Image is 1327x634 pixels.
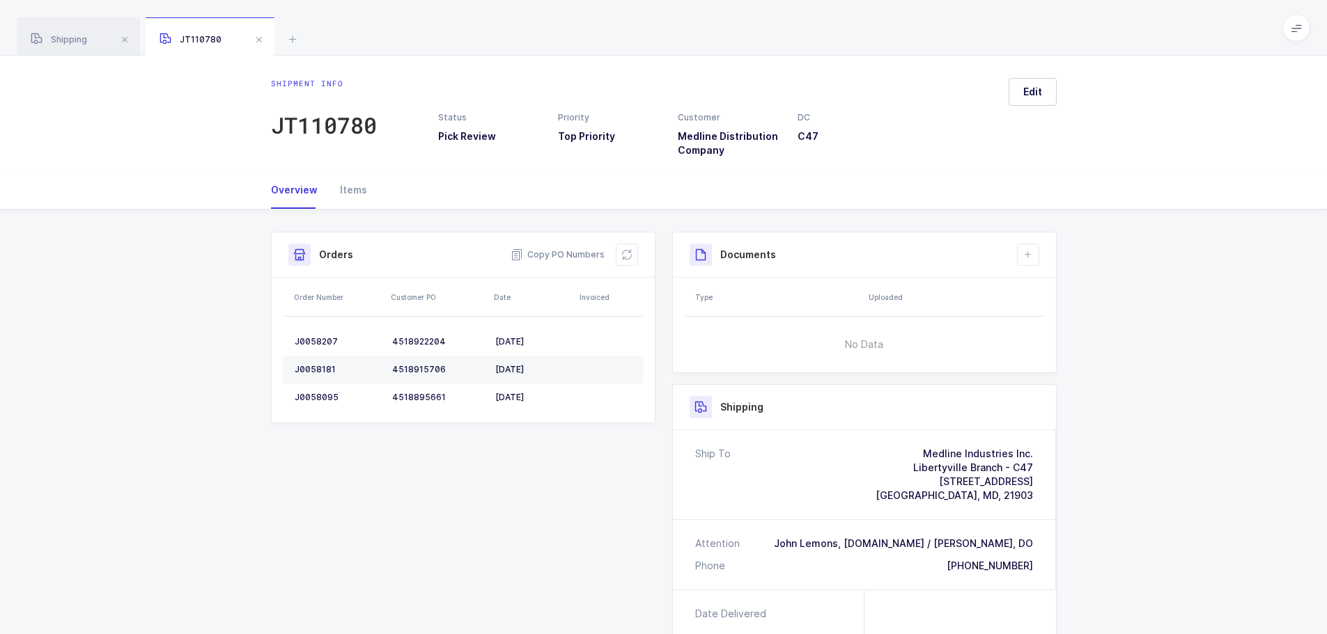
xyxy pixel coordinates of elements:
div: [PHONE_NUMBER] [947,559,1033,573]
div: Attention [695,537,740,550]
div: Invoiced [580,292,639,303]
div: Type [695,292,860,303]
div: J0058181 [295,364,381,375]
div: Phone [695,559,725,573]
div: 4518915706 [392,364,484,375]
h3: Top Priority [558,129,661,143]
div: [DATE] [495,364,570,375]
button: Edit [1009,78,1057,106]
div: Overview [271,171,329,209]
div: Medline Industries Inc. [876,447,1033,461]
div: DC [798,111,901,124]
div: [DATE] [495,336,570,347]
div: Shipment info [271,78,377,89]
div: Items [329,171,367,209]
div: [DATE] [495,392,570,403]
div: Uploaded [869,292,1041,303]
h3: Pick Review [438,129,541,143]
h3: C47 [798,129,901,143]
div: Date [494,292,571,303]
span: JT110780 [160,34,222,45]
span: Edit [1023,85,1042,99]
span: Shipping [31,34,87,45]
div: Date Delivered [695,607,772,621]
div: 4518922204 [392,336,484,347]
div: [STREET_ADDRESS] [876,475,1033,489]
div: 4518895661 [392,392,484,403]
span: [GEOGRAPHIC_DATA], MD, 21903 [876,489,1033,501]
button: Copy PO Numbers [511,248,605,262]
h3: Shipping [720,400,763,414]
h3: Documents [720,248,776,262]
div: J0058095 [295,392,381,403]
div: Customer PO [391,292,486,303]
div: Customer [678,111,781,124]
div: John Lemons, [DOMAIN_NAME] / [PERSON_NAME], DO [774,537,1033,550]
div: Priority [558,111,661,124]
div: Status [438,111,541,124]
div: J0058207 [295,336,381,347]
div: Order Number [294,292,382,303]
h3: Orders [319,248,353,262]
div: Libertyville Branch - C47 [876,461,1033,475]
h3: Medline Distribution Company [678,129,781,157]
span: No Data [774,324,954,365]
div: Ship To [695,447,731,502]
